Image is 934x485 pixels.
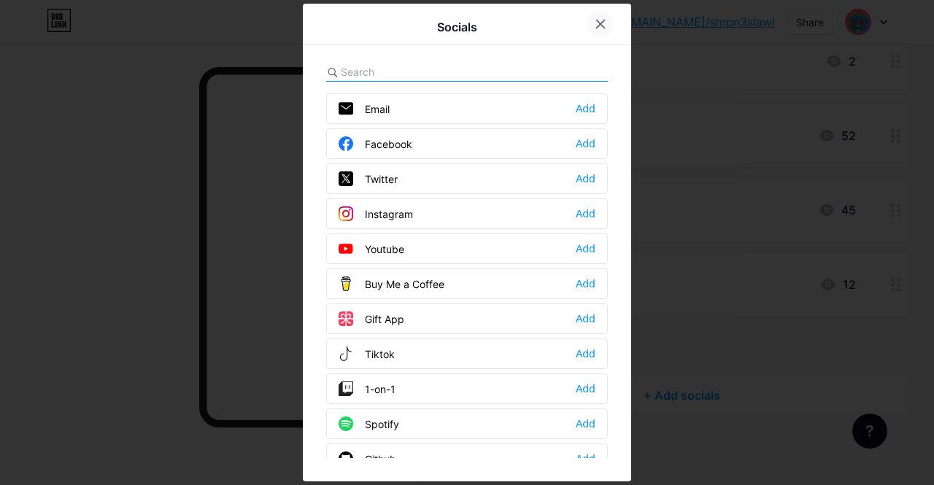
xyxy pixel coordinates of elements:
div: Github [339,451,396,466]
div: Add [576,346,595,361]
div: Email [339,101,390,116]
input: Search [341,64,502,79]
div: Add [576,276,595,291]
div: Spotify [339,416,399,431]
div: Buy Me a Coffee [339,276,444,291]
div: Gift App [339,311,404,326]
div: Instagram [339,206,413,221]
div: Youtube [339,241,404,256]
div: Twitter [339,171,398,186]
div: Add [576,311,595,326]
div: Add [576,171,595,186]
div: 1-on-1 [339,381,395,396]
div: Tiktok [339,346,395,361]
div: Socials [437,18,477,36]
div: Add [576,381,595,396]
div: Add [576,206,595,221]
div: Add [576,451,595,466]
div: Facebook [339,136,412,151]
div: Add [576,416,595,431]
div: Add [576,136,595,151]
div: Add [576,241,595,256]
div: Add [576,101,595,116]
